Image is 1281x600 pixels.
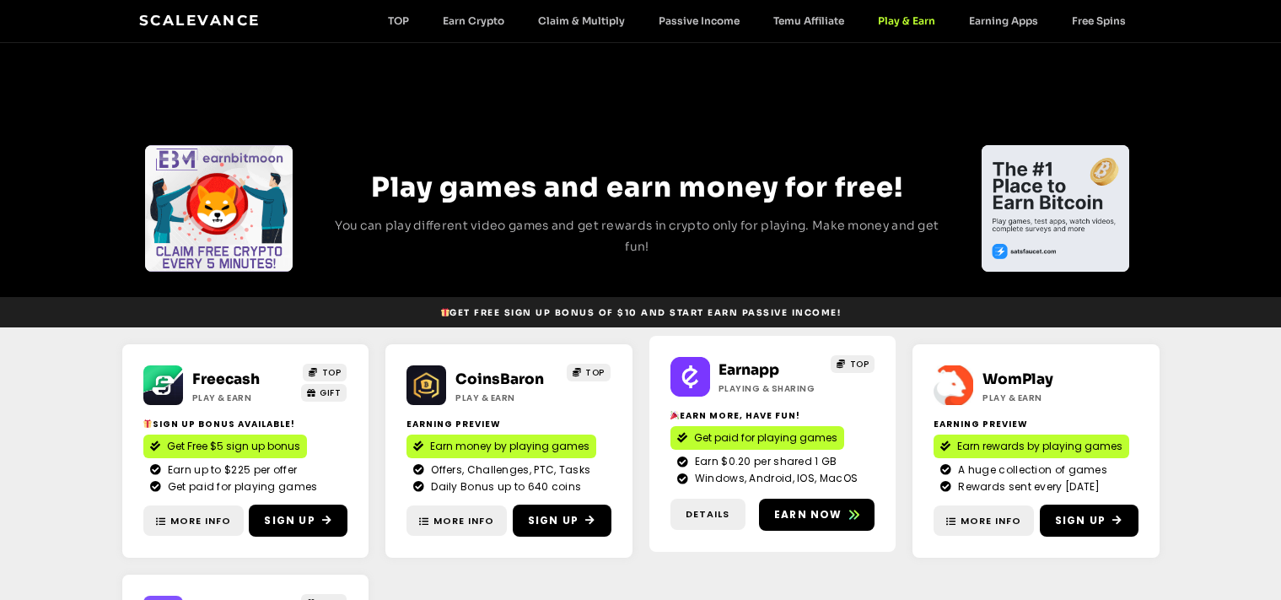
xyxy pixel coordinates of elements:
[934,435,1129,458] a: Earn rewards by playing games
[521,14,642,27] a: Claim & Multiply
[139,12,261,29] a: Scalevance
[585,366,605,379] span: TOP
[371,14,426,27] a: TOP
[406,418,611,430] h2: Earning Preview
[145,145,293,272] div: Slides
[567,364,611,381] a: TOP
[167,439,300,454] span: Get Free $5 sign up bonus
[513,505,611,537] a: Sign Up
[934,505,1034,537] a: More Info
[982,145,1129,272] div: Slides
[301,384,347,402] a: GIFT
[143,435,307,458] a: Get Free $5 sign up bonus
[249,505,347,537] a: Sign Up
[961,514,1021,528] span: More Info
[686,507,729,522] span: Details
[325,215,950,257] p: You can play different video games and get rewards in crypto only for playing. Make money and get...
[1040,505,1138,537] a: Sign Up
[320,386,341,399] span: GIFT
[670,426,844,450] a: Get paid for playing games
[982,370,1053,388] a: WomPlay
[143,418,348,430] h2: Sign Up Bonus Available!
[957,439,1122,454] span: Earn rewards by playing games
[170,514,231,528] span: More Info
[850,358,869,370] span: TOP
[934,418,1138,430] h2: Earning Preview
[774,507,842,522] span: Earn now
[143,505,244,537] a: More Info
[952,14,1055,27] a: Earning Apps
[719,382,822,395] h2: Playing & Sharing
[1055,14,1143,27] a: Free Spins
[427,462,590,478] span: Offers, Challenges, PTC, Tasks
[426,14,521,27] a: Earn Crypto
[982,145,1129,272] div: 1 / 4
[691,471,858,486] span: Windows, Android, IOS, MacOS
[670,411,679,419] img: 🎉
[455,370,544,388] a: CoinsBaron
[264,513,315,528] span: Sign Up
[433,514,494,528] span: More Info
[406,505,507,537] a: More Info
[430,439,589,454] span: Earn money by playing games
[143,419,152,428] img: 🎁
[455,392,557,404] h2: Play & Earn
[954,462,1107,478] span: A huge collection of games
[954,479,1101,495] span: Rewards sent every [DATE]
[861,14,952,27] a: Play & Earn
[694,430,837,446] span: Get paid for playing games
[642,14,756,27] a: Passive Income
[325,166,950,208] h2: Play games and earn money for free!
[441,308,449,316] img: 🎁
[433,302,848,323] a: 🎁Get Free Sign Up Bonus of $10 and start earn passive income!
[164,462,298,478] span: Earn up to $225 per offer
[303,364,347,381] a: TOP
[145,145,293,272] div: 1 / 4
[192,370,260,388] a: Freecash
[440,306,841,319] span: Get Free Sign Up Bonus of $10 and start earn passive income!
[164,479,318,495] span: Get paid for playing games
[831,355,875,373] a: TOP
[756,14,861,27] a: Temu Affiliate
[427,479,581,495] span: Daily Bonus up to 640 coins
[406,435,596,458] a: Earn money by playing games
[691,454,837,469] span: Earn $0.20 per shared 1 GB
[759,499,875,531] a: Earn now
[982,392,1085,404] h2: Play & Earn
[322,366,342,379] span: TOP
[1055,513,1106,528] span: Sign Up
[528,513,579,528] span: Sign Up
[192,392,294,404] h2: Play & Earn
[670,409,875,422] h2: Earn More, Have Fun!
[670,499,745,530] a: Details
[371,14,1143,27] nav: Menu
[719,361,779,379] a: Earnapp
